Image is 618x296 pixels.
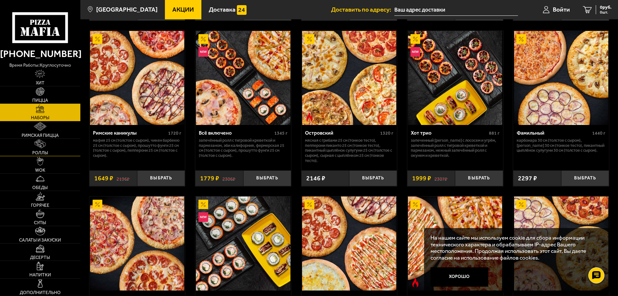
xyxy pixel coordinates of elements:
a: АкционныйОстрое блюдоБинго [407,196,503,291]
span: Наборы [31,116,49,120]
img: Острое блюдо [410,278,420,287]
span: Горячее [31,203,49,208]
img: Акционный [93,34,102,44]
p: Карбонара 30 см (толстое с сыром), [PERSON_NAME] 30 см (тонкое тесто), Пикантный цыплёнок сулугун... [517,138,605,153]
span: [GEOGRAPHIC_DATA] [96,6,157,13]
img: Сытный квартет [302,196,396,291]
div: Хот трио [411,130,487,136]
span: 1999 ₽ [412,175,431,182]
button: Выбрать [349,170,397,186]
img: Акционный [516,200,526,209]
button: Выбрать [137,170,185,186]
img: Акционный [198,200,208,209]
img: Совершенная классика [196,196,290,291]
span: 0 шт. [600,10,612,14]
a: АкционныйНовинкаВсё включено [195,31,291,125]
span: 1649 ₽ [94,175,113,182]
p: Мафия 25 см (толстое с сыром), Чикен Барбекю 25 см (толстое с сыром), Прошутто Фунги 25 см (толст... [93,138,182,158]
span: 1779 ₽ [200,175,219,182]
a: АкционныйНовинкаСовершенная классика [195,196,291,291]
a: АкционныйБольшая перемена [513,196,609,291]
p: Запечённый ролл с тигровой креветкой и пармезаном, Эби Калифорния, Фермерская 25 см (толстое с сы... [199,138,288,158]
p: На нашем сайте мы используем cookie для сбора информации технического характера и обрабатываем IP... [431,234,599,261]
img: Римские каникулы [90,31,184,125]
span: Дополнительно [20,291,61,295]
span: Римская пицца [22,133,59,138]
span: 1720 г [168,130,181,136]
span: 2146 ₽ [306,175,325,182]
a: АкционныйОстрое блюдоОстровский [301,31,397,125]
div: Островский [305,130,379,136]
div: Всё включено [199,130,273,136]
span: Салаты и закуски [19,238,61,243]
img: Фамильный [514,31,608,125]
span: Хит [36,81,45,85]
a: АкционныйНовинкаХот трио [407,31,503,125]
img: Всё включено [196,31,290,125]
span: Напитки [29,273,51,277]
div: Фамильный [517,130,591,136]
span: Десерты [30,255,50,260]
img: Акционный [516,34,526,44]
img: Острое блюдо [305,112,314,122]
img: Новинка [198,212,208,222]
p: Запеченный [PERSON_NAME] с лососем и угрём, Запечённый ролл с тигровой креветкой и пармезаном, Не... [411,138,500,158]
span: Акции [172,6,194,13]
img: Хот трио [408,31,502,125]
s: 2306 ₽ [222,175,235,182]
button: Хорошо [431,267,489,287]
img: Акционный [198,34,208,44]
a: АкционныйФамильный [513,31,609,125]
span: Супы [34,221,46,225]
button: Выбрать [243,170,291,186]
a: АкционныйСытный квартет [301,196,397,291]
span: 0 руб. [600,5,612,10]
img: Акционный [410,34,420,44]
img: Деловые люди [90,196,184,291]
span: Войти [553,6,570,13]
span: 2297 ₽ [518,175,537,182]
input: Ваш адрес доставки [394,4,518,16]
img: Акционный [305,200,314,209]
img: Акционный [305,34,314,44]
span: Роллы [32,151,48,155]
span: 1440 г [592,130,605,136]
img: Акционный [410,200,420,209]
img: Бинго [408,196,502,291]
span: 1345 г [274,130,288,136]
img: Новинка [198,47,208,57]
div: Римские каникулы [93,130,167,136]
img: Акционный [93,200,102,209]
button: Выбрать [561,170,609,186]
button: Выбрать [455,170,503,186]
span: WOK [35,168,45,173]
s: 2196 ₽ [117,175,129,182]
a: АкционныйДеловые люди [89,196,185,291]
span: Доставка [209,6,236,13]
img: Островский [302,31,396,125]
p: Мясная с грибами 25 см (тонкое тесто), Пепперони Пиканто 25 см (тонкое тесто), Пикантный цыплёнок... [305,138,394,164]
img: 15daf4d41897b9f0e9f617042186c801.svg [237,5,247,15]
img: Большая перемена [514,196,608,291]
span: Обеды [32,186,48,190]
a: АкционныйРимские каникулы [89,31,185,125]
span: Доставить по адресу: [331,6,394,13]
s: 2307 ₽ [434,175,447,182]
span: 1320 г [380,130,393,136]
span: 881 г [489,130,500,136]
span: Пицца [32,98,48,103]
img: Новинка [410,47,420,57]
